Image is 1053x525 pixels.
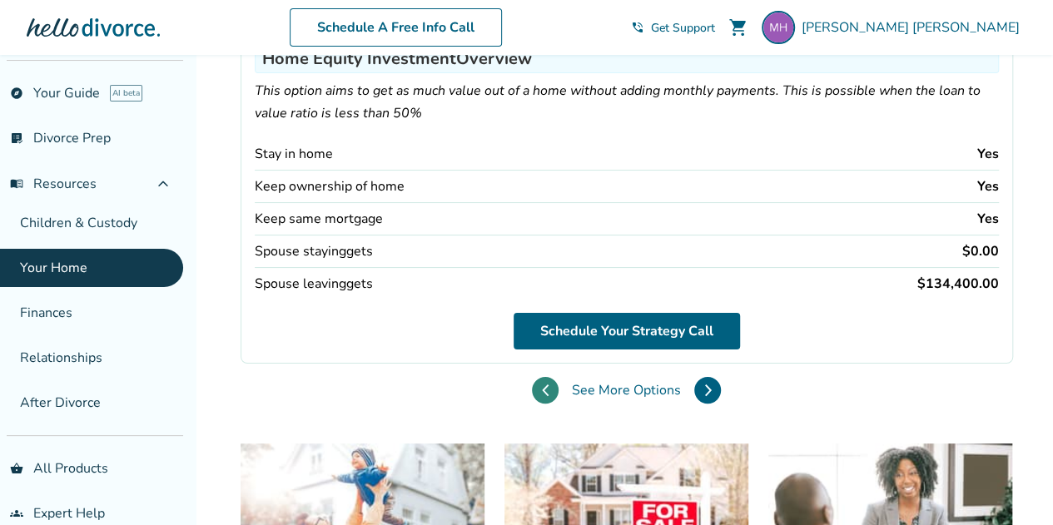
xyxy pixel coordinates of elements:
[917,275,999,293] div: $134,400.00
[255,242,373,260] div: Spouse staying gets
[631,20,715,36] a: phone_in_talkGet Support
[572,381,681,399] span: See More Options
[802,18,1026,37] span: [PERSON_NAME] [PERSON_NAME]
[110,85,142,102] span: AI beta
[255,210,383,228] div: Keep same mortgage
[10,131,23,145] span: list_alt_check
[10,177,23,191] span: menu_book
[631,21,644,34] span: phone_in_talk
[255,145,333,163] div: Stay in home
[290,8,502,47] a: Schedule A Free Info Call
[728,17,748,37] span: shopping_cart
[651,20,715,36] span: Get Support
[10,462,23,475] span: shopping_basket
[962,242,999,260] div: $0.00
[10,87,23,100] span: explore
[153,174,173,194] span: expand_less
[762,11,795,44] img: mhodges.atx@gmail.com
[514,313,740,349] a: Schedule Your Strategy Call
[255,275,373,293] div: Spouse leaving gets
[977,145,999,163] div: Yes
[977,210,999,228] div: Yes
[10,175,97,193] span: Resources
[255,80,999,125] p: This option aims to get as much value out of a home without adding monthly payments. This is poss...
[977,177,999,196] div: Yes
[970,445,1053,525] iframe: Chat Widget
[255,177,405,196] div: Keep ownership of home
[10,507,23,520] span: groups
